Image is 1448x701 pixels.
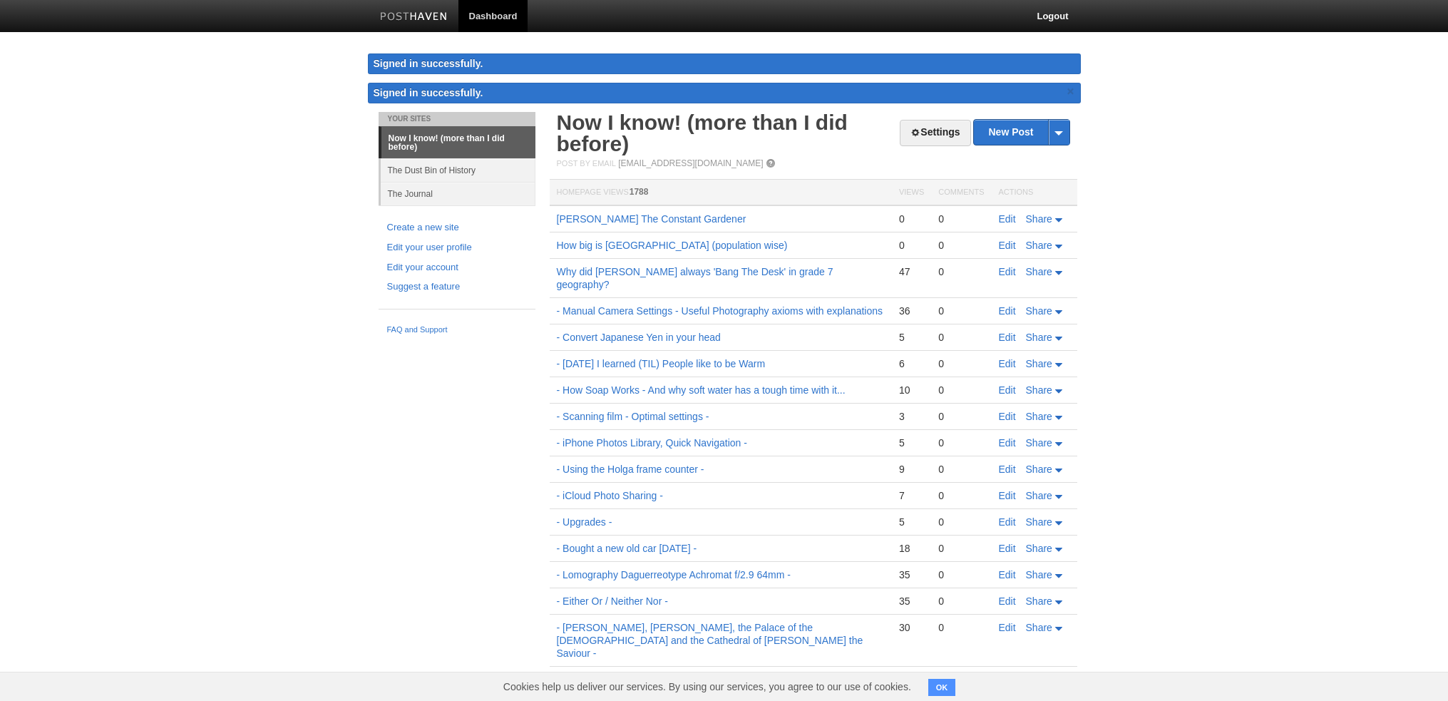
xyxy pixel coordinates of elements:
div: 0 [938,621,984,634]
div: 0 [938,463,984,476]
span: Share [1026,358,1052,369]
span: Share [1026,569,1052,580]
div: 0 [899,213,924,225]
th: Actions [992,180,1077,206]
div: 0 [938,213,984,225]
div: 0 [938,595,984,608]
a: - Scanning film - Optimal settings - [557,411,709,422]
span: Share [1026,464,1052,475]
div: 36 [899,305,924,317]
a: - Either Or / Neither Nor - [557,595,668,607]
span: 1788 [630,187,649,197]
div: 5 [899,331,924,344]
a: Edit [999,437,1016,449]
a: Edit [999,240,1016,251]
span: Share [1026,411,1052,422]
div: 0 [938,568,984,581]
span: Share [1026,595,1052,607]
span: Share [1026,543,1052,554]
a: Edit [999,516,1016,528]
a: Edit [999,332,1016,343]
div: 10 [899,384,924,396]
a: Suggest a feature [387,280,527,295]
a: Edit [999,464,1016,475]
a: - Bought a new old car [DATE] - [557,543,697,554]
div: 18 [899,542,924,555]
a: How big is [GEOGRAPHIC_DATA] (population wise) [557,240,788,251]
a: Edit [999,490,1016,501]
div: 47 [899,265,924,278]
span: Signed in successfully. [374,87,483,98]
div: 0 [938,489,984,502]
a: - How Soap Works - And why soft water has a tough time with it... [557,384,846,396]
div: 0 [938,384,984,396]
div: 9 [899,463,924,476]
div: 0 [938,331,984,344]
a: - iPhone Photos Library, Quick Navigation - [557,437,747,449]
li: Your Sites [379,112,535,126]
span: Post by Email [557,159,616,168]
a: New Post [974,120,1069,145]
span: Share [1026,305,1052,317]
a: [EMAIL_ADDRESS][DOMAIN_NAME] [618,158,763,168]
a: Edit [999,305,1016,317]
a: Why did [PERSON_NAME] always 'Bang The Desk' in grade 7 geography? [557,266,833,290]
div: 0 [938,239,984,252]
a: - [DATE] I learned (TIL) People like to be Warm [557,358,766,369]
th: Comments [931,180,991,206]
a: - Upgrades - [557,516,612,528]
div: 5 [899,516,924,528]
a: Edit [999,411,1016,422]
a: FAQ and Support [387,324,527,337]
div: 0 [938,516,984,528]
div: 30 [899,621,924,634]
span: Share [1026,490,1052,501]
div: Signed in successfully. [368,53,1081,74]
a: Edit [999,569,1016,580]
span: Share [1026,266,1052,277]
span: Share [1026,332,1052,343]
a: Settings [900,120,970,146]
div: 0 [899,239,924,252]
a: - Convert Japanese Yen in your head [557,332,721,343]
a: Now I know! (more than I did before) [381,127,535,158]
a: - Lomography Daguerreotype Achromat f/2.9 64mm - [557,569,791,580]
img: Posthaven-bar [380,12,448,23]
a: Edit [999,543,1016,554]
span: Share [1026,622,1052,633]
a: Edit [999,358,1016,369]
div: 0 [938,305,984,317]
span: Share [1026,240,1052,251]
div: 0 [938,542,984,555]
div: 35 [899,595,924,608]
a: Now I know! (more than I did before) [557,111,848,155]
div: 0 [938,410,984,423]
a: - Using the Holga frame counter - [557,464,704,475]
a: Edit [999,213,1016,225]
a: Edit your user profile [387,240,527,255]
a: × [1064,83,1077,101]
span: Share [1026,384,1052,396]
div: 0 [938,436,984,449]
a: Edit your account [387,260,527,275]
div: 5 [899,436,924,449]
div: 3 [899,410,924,423]
a: Edit [999,384,1016,396]
th: Homepage Views [550,180,892,206]
a: The Journal [381,182,535,205]
a: Edit [999,266,1016,277]
span: Share [1026,437,1052,449]
div: 0 [938,357,984,370]
span: Share [1026,213,1052,225]
th: Views [892,180,931,206]
button: OK [928,679,956,696]
div: 0 [938,265,984,278]
a: Edit [999,595,1016,607]
a: The Dust Bin of History [381,158,535,182]
a: Create a new site [387,220,527,235]
div: 35 [899,568,924,581]
a: Edit [999,622,1016,633]
a: - Manual Camera Settings - Useful Photography axioms with explanations [557,305,883,317]
span: Cookies help us deliver our services. By using our services, you agree to our use of cookies. [489,672,925,701]
div: 7 [899,489,924,502]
